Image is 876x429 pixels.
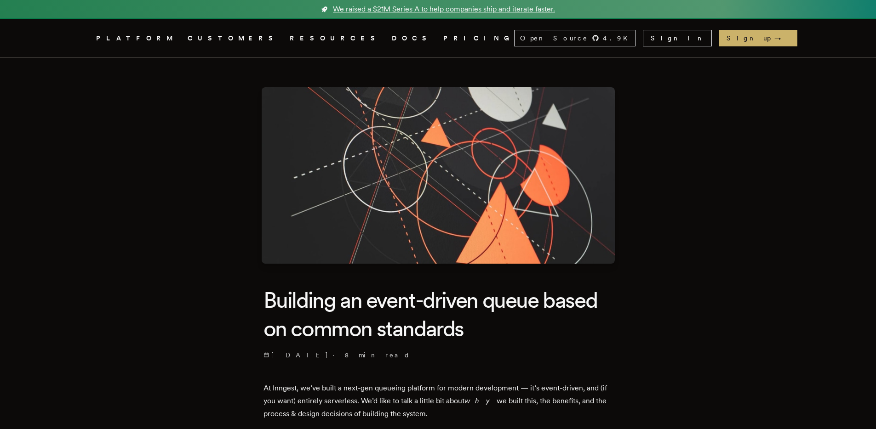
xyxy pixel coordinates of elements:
span: → [774,34,790,43]
span: [DATE] [263,350,329,360]
a: CUSTOMERS [188,33,279,44]
span: We raised a $21M Series A to help companies ship and iterate faster. [333,4,555,15]
button: PLATFORM [96,33,177,44]
span: 4.9 K [603,34,633,43]
a: Sign up [719,30,797,46]
em: why [464,396,497,405]
a: Sign In [643,30,712,46]
nav: Global [70,19,806,57]
p: At Inngest, we’ve built a next-gen queueing platform for modern development — it’s event-driven, ... [263,382,613,420]
img: Featured image for Building an event-driven queue based on common standards blog post [262,87,615,264]
p: · [263,350,613,360]
h1: Building an event-driven queue based on common standards [263,286,613,343]
button: RESOURCES [290,33,381,44]
a: DOCS [392,33,432,44]
span: Open Source [520,34,588,43]
span: 8 min read [345,350,410,360]
a: PRICING [443,33,514,44]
